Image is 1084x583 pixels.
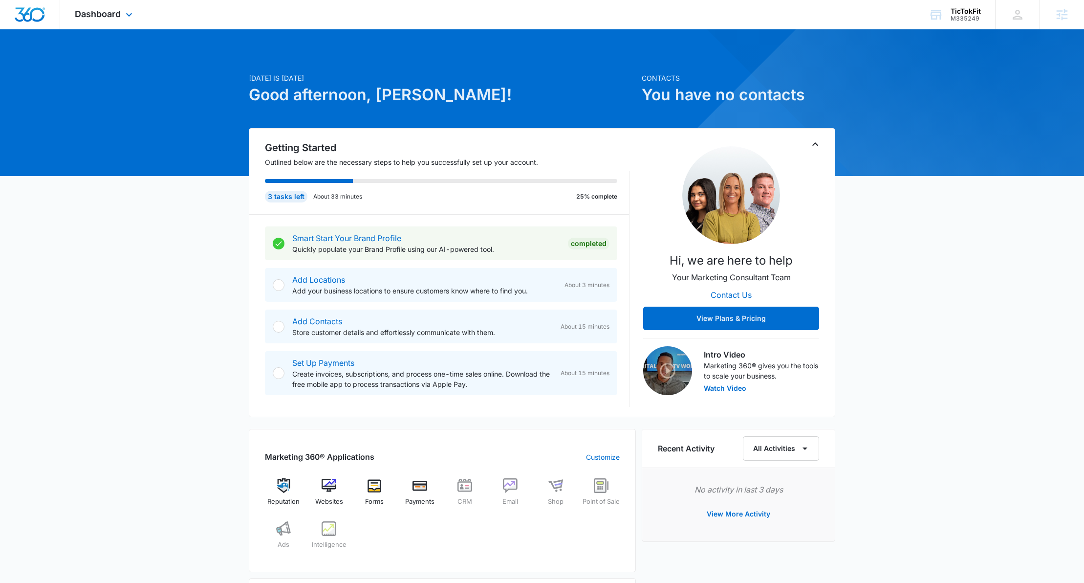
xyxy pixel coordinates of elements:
p: Contacts [642,73,835,83]
span: Point of Sale [583,497,620,507]
button: Contact Us [701,283,761,307]
span: Websites [315,497,343,507]
h1: Good afternoon, [PERSON_NAME]! [249,83,636,107]
a: CRM [446,478,484,514]
span: About 3 minutes [564,281,609,290]
span: CRM [457,497,472,507]
a: Smart Start Your Brand Profile [292,233,401,243]
p: Quickly populate your Brand Profile using our AI-powered tool. [292,244,560,254]
a: Customize [586,452,620,462]
p: 25% complete [576,192,617,201]
a: Payments [401,478,438,514]
div: account id [951,15,981,22]
p: About 33 minutes [313,192,362,201]
a: Add Locations [292,275,345,285]
a: Set Up Payments [292,358,354,368]
span: Dashboard [75,9,121,19]
a: Intelligence [310,521,348,557]
div: 3 tasks left [265,191,307,202]
p: Create invoices, subscriptions, and process one-time sales online. Download the free mobile app t... [292,369,553,389]
h2: Getting Started [265,140,629,155]
span: Ads [278,540,289,550]
p: Outlined below are the necessary steps to help you successfully set up your account. [265,157,629,167]
a: Point of Sale [582,478,620,514]
span: Reputation [267,497,300,507]
p: No activity in last 3 days [658,484,819,495]
div: Completed [568,238,609,249]
p: Marketing 360® gives you the tools to scale your business. [704,360,819,381]
h2: Marketing 360® Applications [265,451,374,463]
a: Ads [265,521,303,557]
span: About 15 minutes [561,369,609,378]
button: View More Activity [697,502,780,526]
span: About 15 minutes [561,322,609,331]
h3: Intro Video [704,349,819,360]
p: [DATE] is [DATE] [249,73,636,83]
button: All Activities [743,436,819,461]
p: Add your business locations to ensure customers know where to find you. [292,286,557,296]
a: Forms [356,478,393,514]
p: Store customer details and effortlessly communicate with them. [292,327,553,337]
a: Reputation [265,478,303,514]
a: Add Contacts [292,316,342,326]
img: Intro Video [643,346,692,395]
button: Watch Video [704,385,746,392]
p: Hi, we are here to help [670,252,793,269]
h6: Recent Activity [658,443,715,454]
span: Email [502,497,518,507]
span: Intelligence [312,540,347,550]
button: View Plans & Pricing [643,307,819,330]
span: Forms [365,497,384,507]
p: Your Marketing Consultant Team [672,271,791,283]
a: Shop [537,478,575,514]
a: Email [492,478,529,514]
button: Toggle Collapse [809,138,821,150]
span: Payments [405,497,434,507]
a: Websites [310,478,348,514]
div: account name [951,7,981,15]
h1: You have no contacts [642,83,835,107]
span: Shop [548,497,564,507]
